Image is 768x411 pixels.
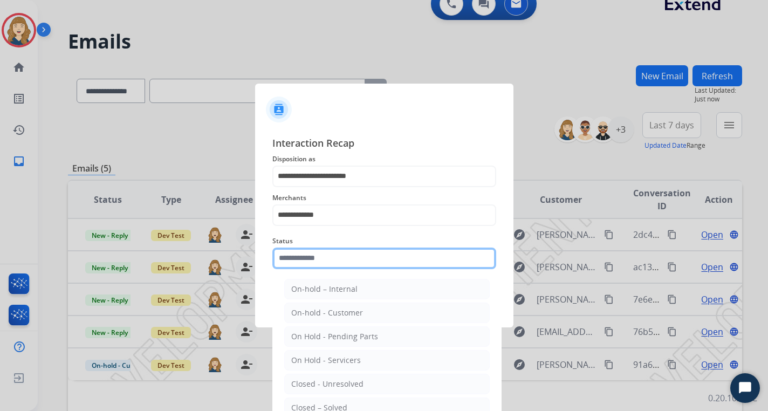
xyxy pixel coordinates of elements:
p: 0.20.1027RC [708,392,757,405]
span: Disposition as [272,153,496,166]
div: On Hold - Pending Parts [291,331,378,342]
span: Status [272,235,496,248]
div: On-hold - Customer [291,307,363,318]
span: Interaction Recap [272,135,496,153]
span: Merchants [272,191,496,204]
div: On Hold - Servicers [291,355,361,366]
div: On-hold – Internal [291,284,358,294]
img: contactIcon [266,97,292,122]
button: Start Chat [730,373,760,403]
svg: Open Chat [738,381,753,396]
div: Closed - Unresolved [291,379,364,389]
